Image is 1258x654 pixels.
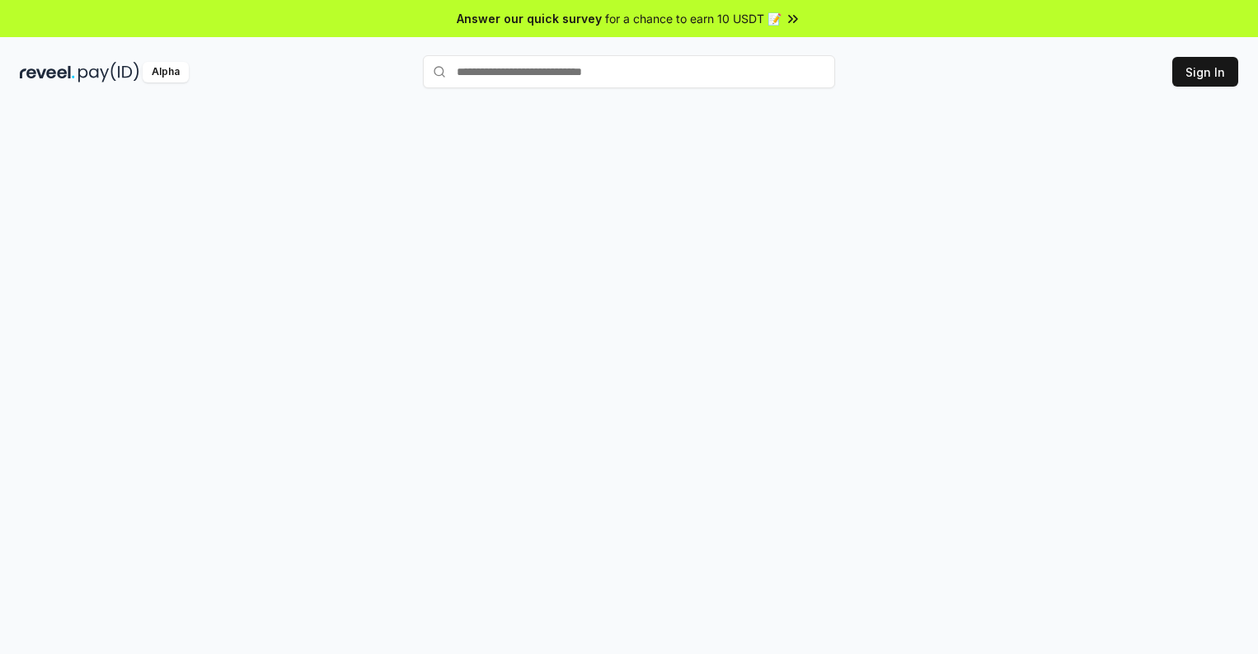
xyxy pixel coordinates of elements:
[605,10,782,27] span: for a chance to earn 10 USDT 📝
[457,10,602,27] span: Answer our quick survey
[143,62,189,82] div: Alpha
[20,62,75,82] img: reveel_dark
[78,62,139,82] img: pay_id
[1172,57,1238,87] button: Sign In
